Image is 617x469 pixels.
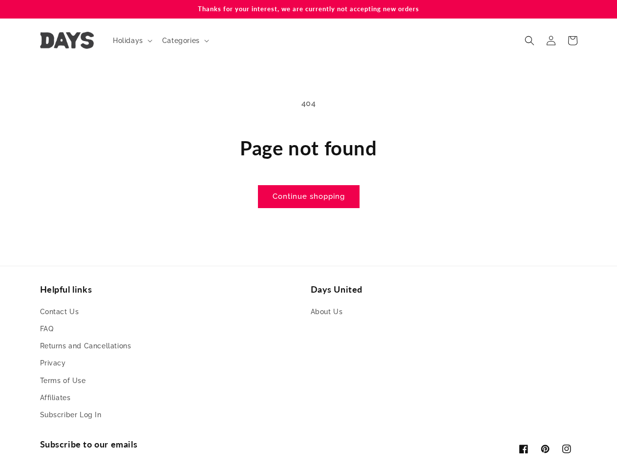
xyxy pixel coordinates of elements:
summary: Holidays [107,30,156,51]
a: Privacy [40,355,66,372]
img: Days United [40,32,94,49]
a: Terms of Use [40,372,86,389]
a: Contact Us [40,306,79,320]
a: Returns and Cancellations [40,338,131,355]
summary: Categories [156,30,213,51]
h1: Page not found [40,135,577,161]
summary: Search [519,30,540,51]
span: Holidays [113,36,143,45]
a: About Us [311,306,343,320]
a: Subscriber Log In [40,406,102,424]
a: FAQ [40,320,54,338]
h2: Helpful links [40,284,307,295]
p: 404 [40,97,577,111]
a: Continue shopping [258,185,360,208]
span: Categories [162,36,200,45]
a: Affiliates [40,389,71,406]
h2: Days United [311,284,577,295]
h2: Subscribe to our emails [40,439,309,450]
